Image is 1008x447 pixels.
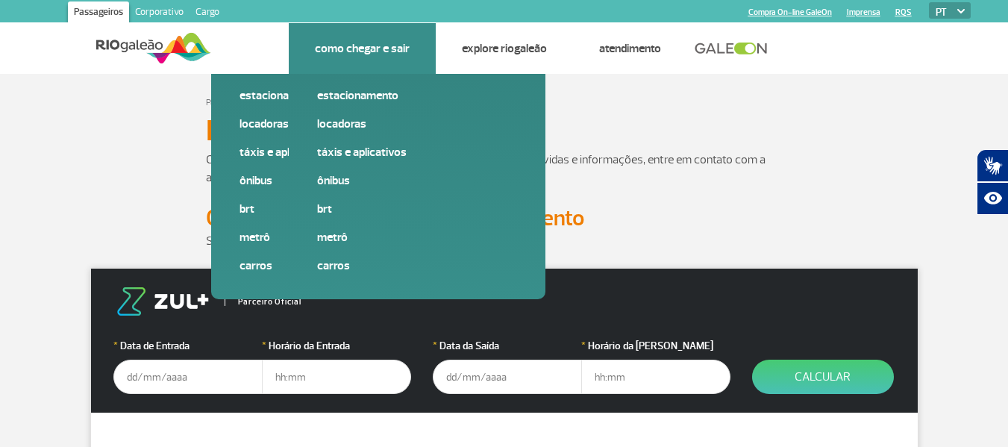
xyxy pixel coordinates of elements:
[240,257,439,274] a: Carros
[977,182,1008,215] button: Abrir recursos assistivos.
[240,116,439,132] a: Locadoras
[599,41,661,56] a: Atendimento
[240,87,439,104] a: Estacionamento
[262,360,411,394] input: hh:mm
[68,1,129,25] a: Passageiros
[462,41,547,56] a: Explore RIOgaleão
[206,97,252,108] a: Página Inicial
[433,338,582,354] label: Data da Saída
[240,144,439,160] a: Táxis e aplicativos
[240,201,439,217] a: BRT
[748,7,832,17] a: Compra On-line GaleOn
[206,232,803,250] p: Simule e compare as opções.
[581,360,730,394] input: hh:mm
[206,151,803,187] p: O estacionamento do RIOgaleão é administrado pela Estapar. Para dúvidas e informações, entre em c...
[317,116,517,132] a: Locadoras
[847,7,880,17] a: Imprensa
[129,1,190,25] a: Corporativo
[315,41,410,56] a: Como chegar e sair
[977,149,1008,215] div: Plugin de acessibilidade da Hand Talk.
[225,298,301,306] span: Parceiro Oficial
[317,87,517,104] a: Estacionamento
[317,229,517,246] a: Metrô
[240,229,439,246] a: Metrô
[317,201,517,217] a: BRT
[317,172,517,189] a: Ônibus
[895,7,912,17] a: RQS
[206,204,803,232] h2: Calculadora de Tarifa do Estacionamento
[206,118,803,143] h1: Estacionamento
[317,144,517,160] a: Táxis e aplicativos
[113,338,263,354] label: Data de Entrada
[262,338,411,354] label: Horário da Entrada
[752,360,894,394] button: Calcular
[977,149,1008,182] button: Abrir tradutor de língua de sinais.
[237,41,263,56] a: Voos
[113,287,212,316] img: logo-zul.png
[317,257,517,274] a: Carros
[190,1,225,25] a: Cargo
[113,360,263,394] input: dd/mm/aaaa
[433,360,582,394] input: dd/mm/aaaa
[581,338,730,354] label: Horário da [PERSON_NAME]
[240,172,439,189] a: Ônibus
